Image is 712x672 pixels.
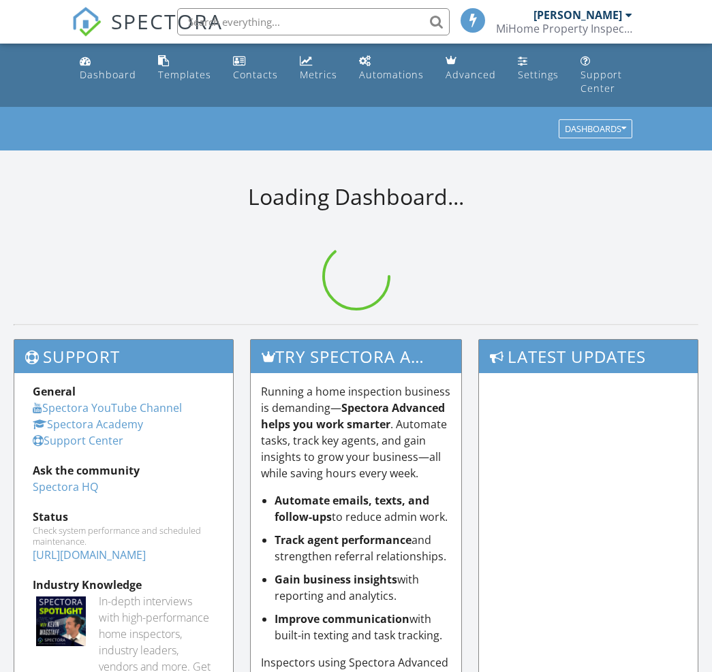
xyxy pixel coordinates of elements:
[581,68,622,95] div: Support Center
[251,340,461,373] h3: Try spectora advanced [DATE]
[359,68,424,81] div: Automations
[228,49,283,88] a: Contacts
[158,68,211,81] div: Templates
[153,49,217,88] a: Templates
[36,596,86,646] img: Spectoraspolightmain
[275,611,451,643] li: with built-in texting and task tracking.
[479,340,698,373] h3: Latest Updates
[33,577,215,593] div: Industry Knowledge
[33,417,143,432] a: Spectora Academy
[111,7,223,35] span: SPECTORA
[233,68,278,81] div: Contacts
[275,532,451,564] li: and strengthen referral relationships.
[446,68,496,81] div: Advanced
[33,547,146,562] a: [URL][DOMAIN_NAME]
[294,49,343,88] a: Metrics
[80,68,136,81] div: Dashboard
[275,493,429,524] strong: Automate emails, texts, and follow-ups
[300,68,337,81] div: Metrics
[354,49,429,88] a: Automations (Basic)
[261,400,445,432] strong: Spectora Advanced helps you work smarter
[575,49,638,101] a: Support Center
[275,572,397,587] strong: Gain business insights
[177,8,450,35] input: Search everything...
[14,340,233,373] h3: Support
[275,492,451,525] li: to reduce admin work.
[72,7,102,37] img: The Best Home Inspection Software - Spectora
[533,8,622,22] div: [PERSON_NAME]
[518,68,559,81] div: Settings
[33,400,182,415] a: Spectora YouTube Channel
[512,49,564,88] a: Settings
[559,120,632,139] button: Dashboards
[261,383,451,481] p: Running a home inspection business is demanding— . Automate tasks, track key agents, and gain ins...
[33,479,98,494] a: Spectora HQ
[74,49,142,88] a: Dashboard
[33,384,76,399] strong: General
[565,125,626,134] div: Dashboards
[496,22,632,35] div: MiHome Property Inspections, LLC
[33,525,215,547] div: Check system performance and scheduled maintenance.
[33,433,123,448] a: Support Center
[275,571,451,604] li: with reporting and analytics.
[33,462,215,479] div: Ask the community
[275,611,409,626] strong: Improve communication
[33,509,215,525] div: Status
[275,532,412,547] strong: Track agent performance
[440,49,501,88] a: Advanced
[72,18,223,47] a: SPECTORA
